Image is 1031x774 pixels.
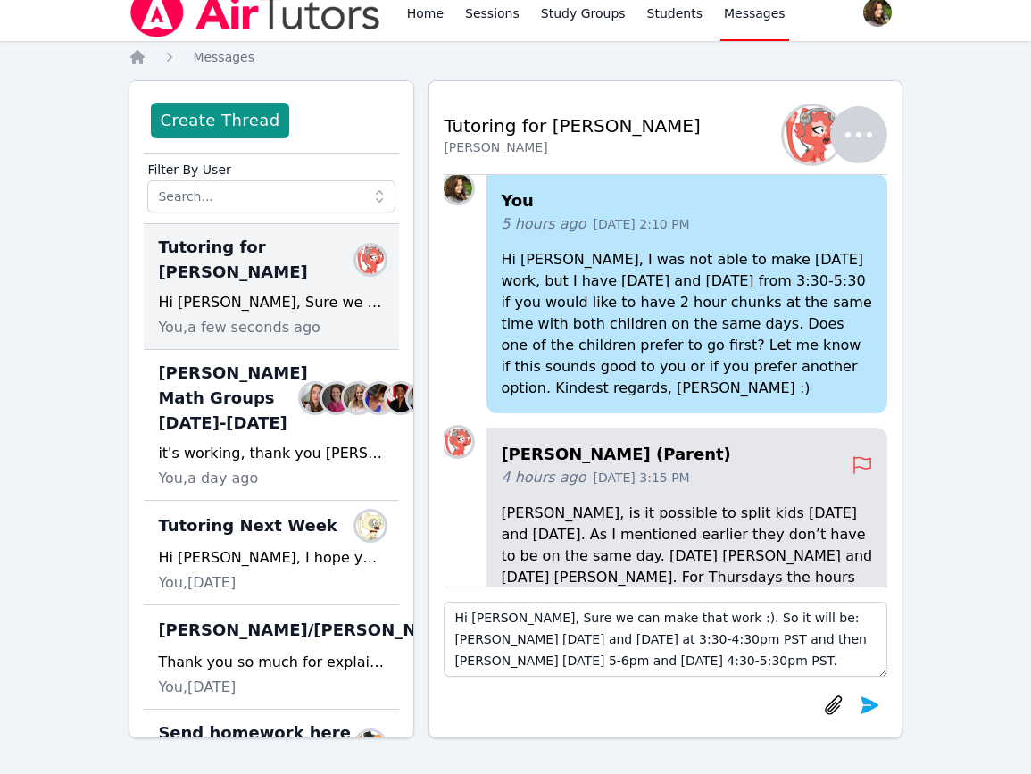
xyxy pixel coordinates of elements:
button: Yuliya Shekhtman [794,106,887,163]
span: [PERSON_NAME] Math Groups [DATE]-[DATE] [158,361,307,436]
h2: Tutoring for [PERSON_NAME] [444,113,700,138]
div: Hi [PERSON_NAME], I hope you are having a great week. I was wondering if you would be able to mov... [158,547,385,569]
div: [PERSON_NAME]/[PERSON_NAME]Joyce LawThank you so much for explaining that [PERSON_NAME], I apprec... [144,605,399,710]
div: [PERSON_NAME] [444,138,700,156]
span: [PERSON_NAME]/[PERSON_NAME] [158,618,462,643]
input: Search... [147,180,395,212]
nav: Breadcrumb [129,48,902,66]
img: Yuliya Shekhtman [784,106,841,163]
h4: [PERSON_NAME] (Parent) [501,442,851,467]
img: Yuliya Shekhtman [356,246,385,274]
img: Kira Dubovska [356,512,385,540]
img: Johnicia Haynes [387,384,415,412]
img: Yuliya Shekhtman [444,428,472,456]
img: Diana Carle [444,174,472,203]
span: Send homework here :) [158,720,363,770]
span: Tutoring for [PERSON_NAME] [158,235,363,285]
span: You, a few seconds ago [158,317,320,338]
button: Create Thread [151,103,288,138]
div: Thank you so much for explaining that [PERSON_NAME], I appreciate you, and that makes a lot of se... [158,652,385,673]
span: [DATE] 2:10 PM [593,215,689,233]
img: Nya Avery [356,731,385,760]
label: Filter By User [147,154,395,180]
div: [PERSON_NAME] Math Groups [DATE]-[DATE]Sarah BenzingerRebecca MillerSandra DavisAlexis AsiamaJohn... [144,350,399,501]
span: 4 hours ago [501,467,586,488]
img: Michelle Dalton [408,384,437,412]
div: Hi [PERSON_NAME], Sure we can make that work :). So it will be: [PERSON_NAME] [DATE] and [DATE] a... [158,292,385,313]
span: Messages [724,4,786,22]
span: You, [DATE] [158,677,236,698]
span: 5 hours ago [501,213,586,235]
div: it's working, thank you [PERSON_NAME]! :) [158,443,385,464]
img: Alexis Asiama [365,384,394,412]
span: Tutoring Next Week [158,513,337,538]
span: [DATE] 3:15 PM [593,469,689,487]
div: Tutoring Next WeekKira DubovskaHi [PERSON_NAME], I hope you are having a great week. I was wonder... [144,501,399,605]
p: Hi [PERSON_NAME], I was not able to make [DATE] work, but I have [DATE] and [DATE] from 3:30-5:30... [501,249,872,399]
h4: You [501,188,872,213]
a: Messages [193,48,254,66]
img: Sarah Benzinger [301,384,329,412]
span: You, [DATE] [158,572,236,594]
img: Sandra Davis [344,384,372,412]
img: Rebecca Miller [322,384,351,412]
p: [PERSON_NAME], is it possible to split kids [DATE] and [DATE]. As I mentioned earlier they don’t ... [501,503,872,610]
div: Tutoring for [PERSON_NAME]Yuliya ShekhtmanHi [PERSON_NAME], Sure we can make that work :). So it ... [144,224,399,350]
span: You, a day ago [158,468,258,489]
span: Messages [193,50,254,64]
